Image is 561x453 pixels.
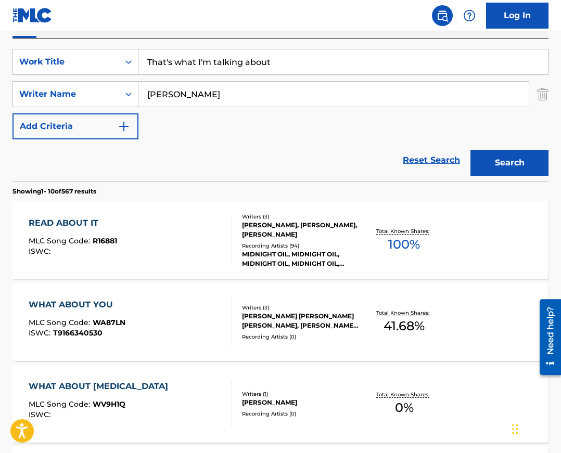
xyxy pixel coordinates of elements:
form: Search Form [12,49,549,181]
div: WHAT ABOUT [MEDICAL_DATA] [29,380,173,393]
span: ISWC : [29,410,53,419]
span: MLC Song Code : [29,236,93,245]
div: Work Title [19,56,113,68]
a: Log In [486,3,549,29]
span: WV9H1Q [93,399,125,409]
span: 41.68 % [384,317,425,335]
span: R16881 [93,236,117,245]
div: MIDNIGHT OIL, MIDNIGHT OIL, MIDNIGHT OIL, MIDNIGHT OIL, [PERSON_NAME], [PERSON_NAME], MOGINIE, MI... [242,250,360,268]
a: WHAT ABOUT [MEDICAL_DATA]MLC Song Code:WV9H1QISWC:Writers (1)[PERSON_NAME]Recording Artists (0)To... [12,365,549,443]
div: Writers ( 1 ) [242,390,360,398]
div: Drag [512,413,518,445]
div: Writers ( 3 ) [242,213,360,221]
p: Total Known Shares: [376,391,432,398]
div: READ ABOUT IT [29,217,117,229]
span: 0 % [395,398,414,417]
p: Total Known Shares: [376,309,432,317]
div: [PERSON_NAME], [PERSON_NAME], [PERSON_NAME] [242,221,360,239]
button: Search [470,150,549,176]
div: Recording Artists ( 0 ) [242,333,360,341]
span: 100 % [388,235,420,254]
span: MLC Song Code : [29,318,93,327]
img: help [463,9,476,22]
div: Help [459,5,480,26]
img: search [436,9,449,22]
p: Total Known Shares: [376,227,432,235]
div: Recording Artists ( 94 ) [242,242,360,250]
a: WHAT ABOUT YOUMLC Song Code:WA87LNISWC:T9166340530Writers (3)[PERSON_NAME] [PERSON_NAME] [PERSON_... [12,283,549,361]
span: WA87LN [93,318,125,327]
img: MLC Logo [12,8,53,23]
div: Writers ( 3 ) [242,304,360,312]
div: Recording Artists ( 0 ) [242,410,360,418]
span: T9166340530 [53,328,103,338]
span: ISWC : [29,247,53,256]
img: 9d2ae6d4665cec9f34b9.svg [118,120,130,133]
div: [PERSON_NAME] [242,398,360,407]
iframe: Resource Center [532,295,561,379]
img: Delete Criterion [537,81,549,107]
div: WHAT ABOUT YOU [29,299,125,311]
iframe: Chat Widget [509,403,561,453]
span: ISWC : [29,328,53,338]
p: Showing 1 - 10 of 567 results [12,187,96,196]
span: MLC Song Code : [29,399,93,409]
div: [PERSON_NAME] [PERSON_NAME] [PERSON_NAME], [PERSON_NAME] [PERSON_NAME] [242,312,360,330]
a: Public Search [432,5,453,26]
button: Add Criteria [12,113,138,139]
div: Writer Name [19,88,113,100]
a: Reset Search [398,149,465,172]
a: READ ABOUT ITMLC Song Code:R16881ISWC:Writers (3)[PERSON_NAME], [PERSON_NAME], [PERSON_NAME]Recor... [12,201,549,279]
